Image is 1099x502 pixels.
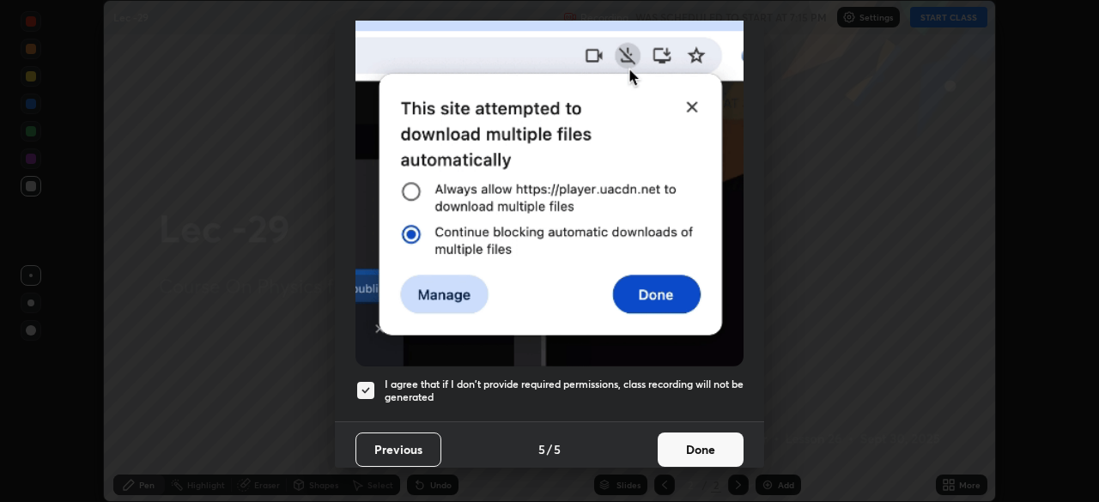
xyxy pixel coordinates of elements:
[554,440,561,458] h4: 5
[547,440,552,458] h4: /
[658,432,744,467] button: Done
[538,440,545,458] h4: 5
[385,378,744,404] h5: I agree that if I don't provide required permissions, class recording will not be generated
[355,432,441,467] button: Previous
